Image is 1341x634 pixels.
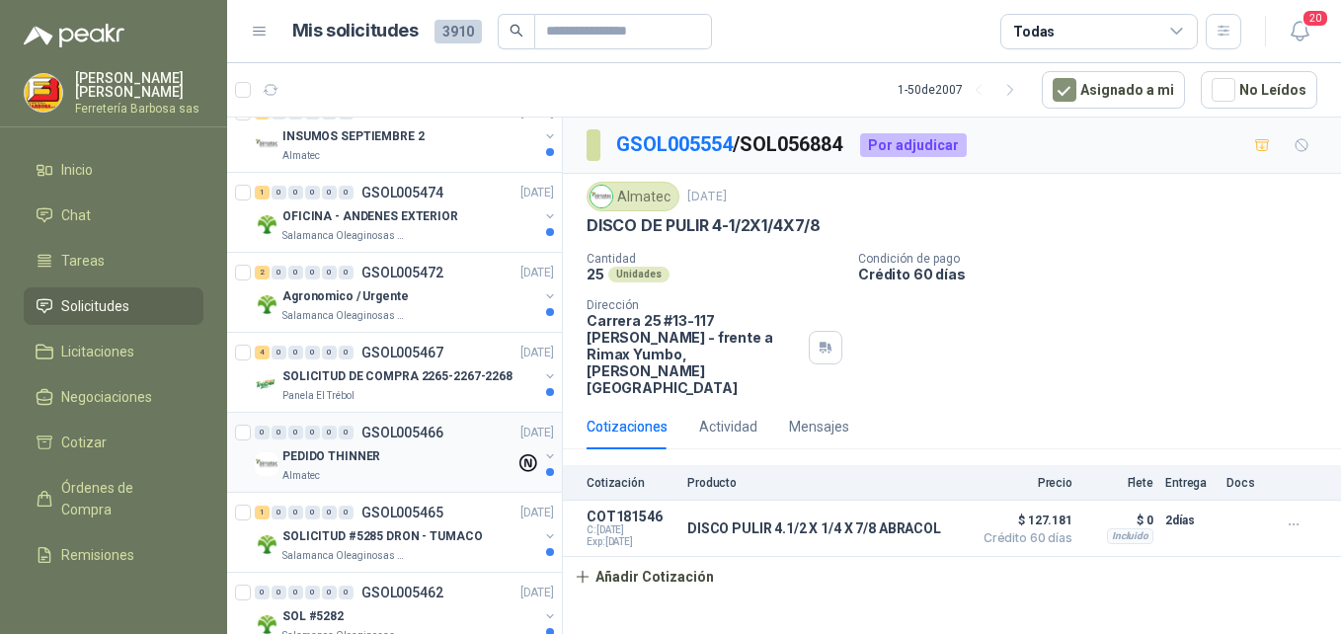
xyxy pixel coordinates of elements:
div: 0 [322,266,337,279]
p: Cotización [587,476,675,490]
p: Panela El Trébol [282,388,355,404]
div: 0 [322,346,337,359]
p: Flete [1084,476,1153,490]
p: GSOL005465 [361,506,443,519]
a: 2 0 0 0 0 0 GSOL005472[DATE] Company LogoAgronomico / UrgenteSalamanca Oleaginosas SAS [255,261,558,324]
button: Asignado a mi [1042,71,1185,109]
div: Mensajes [789,416,849,437]
h1: Mis solicitudes [292,17,419,45]
p: [DATE] [520,184,554,202]
p: Producto [687,476,962,490]
p: Entrega [1165,476,1215,490]
p: 25 [587,266,604,282]
p: Crédito 60 días [858,266,1333,282]
div: 0 [272,586,286,599]
div: 0 [305,586,320,599]
div: 0 [272,426,286,439]
img: Company Logo [255,372,278,396]
p: Docs [1226,476,1266,490]
p: GSOL005475 [361,106,443,119]
div: 1 - 50 de 2007 [898,74,1026,106]
div: 0 [339,186,354,199]
span: Cotizar [61,432,107,453]
div: 0 [305,186,320,199]
span: Exp: [DATE] [587,536,675,548]
p: [PERSON_NAME] [PERSON_NAME] [75,71,203,99]
div: Todas [1013,21,1055,42]
p: [DATE] [520,424,554,442]
img: Company Logo [25,74,62,112]
a: Chat [24,197,203,234]
div: 0 [305,266,320,279]
span: Inicio [61,159,93,181]
span: Chat [61,204,91,226]
div: 0 [305,506,320,519]
div: Unidades [608,267,670,282]
p: Almatec [282,148,320,164]
div: 0 [255,586,270,599]
div: 0 [288,506,303,519]
span: Licitaciones [61,341,134,362]
div: 0 [305,346,320,359]
p: [DATE] [520,264,554,282]
div: 0 [288,266,303,279]
a: 1 0 0 0 0 0 GSOL005465[DATE] Company LogoSOLICITUD #5285 DRON - TUMACOSalamanca Oleaginosas SAS [255,501,558,564]
a: 1 0 0 0 0 0 GSOL005474[DATE] Company LogoOFICINA - ANDENES EXTERIORSalamanca Oleaginosas SAS [255,181,558,244]
div: 0 [288,586,303,599]
p: GSOL005474 [361,186,443,199]
div: 0 [322,186,337,199]
span: Remisiones [61,544,134,566]
p: COT181546 [587,509,675,524]
div: Almatec [587,182,679,211]
button: Añadir Cotización [563,557,725,596]
div: Por adjudicar [860,133,967,157]
img: Logo peakr [24,24,124,47]
div: 0 [272,346,286,359]
a: 4 0 0 0 0 0 GSOL005467[DATE] Company LogoSOLICITUD DE COMPRA 2265-2267-2268Panela El Trébol [255,341,558,404]
p: SOL #5282 [282,607,344,626]
span: search [510,24,523,38]
p: INSUMOS SEPTIEMBRE 2 [282,127,425,146]
div: Incluido [1107,528,1153,544]
span: 20 [1302,9,1329,28]
button: No Leídos [1201,71,1317,109]
span: Órdenes de Compra [61,477,185,520]
div: 0 [272,506,286,519]
div: 0 [339,426,354,439]
p: 2 días [1165,509,1215,532]
img: Company Logo [255,292,278,316]
p: GSOL005466 [361,426,443,439]
p: [DATE] [520,344,554,362]
p: DISCO DE PULIR 4-1/2X1/4X7/8 [587,215,821,236]
p: GSOL005467 [361,346,443,359]
div: 0 [305,426,320,439]
div: 0 [272,186,286,199]
a: GSOL005554 [616,132,733,156]
p: PEDIDO THINNER [282,447,380,466]
p: [DATE] [687,188,727,206]
p: SOLICITUD DE COMPRA 2265-2267-2268 [282,367,513,386]
div: 2 [255,266,270,279]
a: 0 0 0 0 0 0 GSOL005466[DATE] Company LogoPEDIDO THINNERAlmatec [255,421,558,484]
span: Negociaciones [61,386,152,408]
img: Company Logo [255,532,278,556]
p: Salamanca Oleaginosas SAS [282,548,407,564]
p: Carrera 25 #13-117 [PERSON_NAME] - frente a Rimax Yumbo , [PERSON_NAME][GEOGRAPHIC_DATA] [587,312,801,396]
a: Tareas [24,242,203,279]
p: Precio [974,476,1072,490]
div: 1 [255,506,270,519]
p: $ 0 [1084,509,1153,532]
div: 0 [339,586,354,599]
span: Tareas [61,250,105,272]
p: Dirección [587,298,801,312]
a: Negociaciones [24,378,203,416]
a: Configuración [24,582,203,619]
p: OFICINA - ANDENES EXTERIOR [282,207,458,226]
p: Agronomico / Urgente [282,287,409,306]
span: 3910 [434,20,482,43]
p: Condición de pago [858,252,1333,266]
p: Salamanca Oleaginosas SAS [282,308,407,324]
p: [DATE] [520,584,554,602]
a: Remisiones [24,536,203,574]
p: SOLICITUD #5285 DRON - TUMACO [282,527,483,546]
